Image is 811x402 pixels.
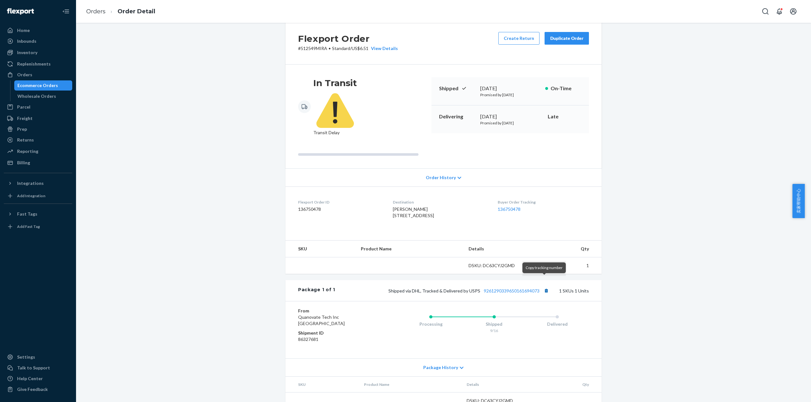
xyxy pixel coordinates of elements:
[480,92,540,97] p: Promised by [DATE]
[498,32,540,45] button: Create Return
[359,377,462,393] th: Product Name
[787,5,800,18] button: Open account menu
[792,184,805,218] button: 卖家帮助中心
[423,364,458,371] span: Package History
[393,206,434,218] span: [PERSON_NAME] [STREET_ADDRESS]
[484,288,540,293] a: 9261290339650161694073
[17,27,30,34] div: Home
[393,199,487,205] dt: Destination
[4,36,72,46] a: Inbounds
[298,206,383,212] dd: 136750478
[17,160,30,166] div: Billing
[463,241,533,257] th: Details
[17,180,44,186] div: Integrations
[298,330,374,336] dt: Shipment ID
[439,113,475,120] p: Delivering
[498,199,589,205] dt: Buyer Order Tracking
[399,321,463,327] div: Processing
[4,209,72,219] button: Fast Tags
[298,286,335,295] div: Package 1 of 1
[14,91,73,101] a: Wholesale Orders
[4,113,72,123] a: Freight
[526,265,563,270] span: Copy tracking number
[17,38,36,44] div: Inbounds
[4,102,72,112] a: Parcel
[17,193,45,198] div: Add Integration
[298,45,398,52] p: # 512549MIRA / US$6.51
[4,70,72,80] a: Orders
[17,224,40,229] div: Add Fast Tag
[17,386,48,393] div: Give Feedback
[4,124,72,134] a: Prep
[439,85,475,92] p: Shipped
[531,377,602,393] th: Qty
[480,85,540,92] div: [DATE]
[356,241,463,257] th: Product Name
[14,80,73,91] a: Ecommerce Orders
[4,59,72,69] a: Replenishments
[285,241,356,257] th: SKU
[469,262,528,269] div: DSKU: DC63CYJ2GMD
[4,363,72,373] a: Talk to Support
[463,328,526,333] div: 9/16
[426,174,456,181] span: Order History
[4,135,72,145] a: Returns
[462,377,531,393] th: Details
[298,32,398,45] h2: Flexport Order
[17,375,43,382] div: Help Center
[533,241,602,257] th: Qty
[17,82,58,89] div: Ecommerce Orders
[332,46,350,51] span: Standard
[17,354,35,360] div: Settings
[118,8,155,15] a: Order Detail
[313,89,357,135] span: Transit Delay
[4,178,72,188] button: Integrations
[388,288,550,293] span: Shipped via DHL, Tracked & Delivered by USPS
[773,5,786,18] button: Open notifications
[4,25,72,35] a: Home
[368,45,398,52] button: View Details
[759,5,772,18] button: Open Search Box
[542,286,550,295] button: Copy tracking number
[329,46,331,51] span: •
[86,8,105,15] a: Orders
[17,126,27,132] div: Prep
[17,104,30,110] div: Parcel
[17,137,34,143] div: Returns
[17,148,38,154] div: Reporting
[548,113,581,120] p: Late
[17,211,37,217] div: Fast Tags
[4,374,72,384] a: Help Center
[545,32,589,45] button: Duplicate Order
[81,2,160,21] ol: breadcrumbs
[4,384,72,394] button: Give Feedback
[551,85,581,92] p: On-Time
[4,47,72,58] a: Inventory
[60,5,72,18] button: Close Navigation
[17,93,56,99] div: Wholesale Orders
[4,191,72,201] a: Add Integration
[17,61,51,67] div: Replenishments
[480,120,540,126] p: Promised by [DATE]
[550,35,584,41] div: Duplicate Order
[4,352,72,362] a: Settings
[4,158,72,168] a: Billing
[17,49,37,56] div: Inventory
[335,286,589,295] div: 1 SKUs 1 Units
[298,199,383,205] dt: Flexport Order ID
[4,222,72,232] a: Add Fast Tag
[285,377,359,393] th: SKU
[298,314,345,326] span: Quanovate Tech Inc [GEOGRAPHIC_DATA]
[17,115,33,122] div: Freight
[313,77,357,89] h3: In Transit
[298,336,374,342] dd: 86327681
[4,146,72,156] a: Reporting
[7,8,34,15] img: Flexport logo
[526,321,589,327] div: Delivered
[17,365,50,371] div: Talk to Support
[17,72,32,78] div: Orders
[533,257,602,274] td: 1
[480,113,540,120] div: [DATE]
